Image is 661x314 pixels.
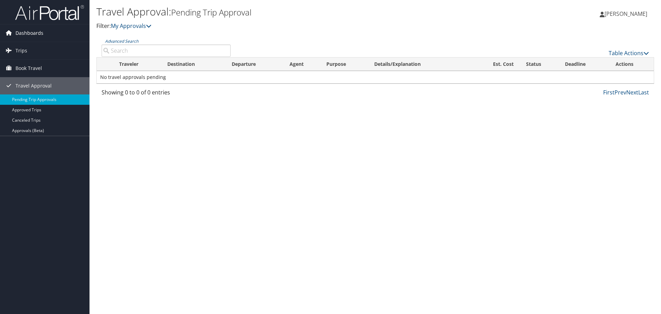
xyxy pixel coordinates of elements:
[113,58,161,71] th: Traveler: activate to sort column ascending
[225,58,284,71] th: Departure: activate to sort column ascending
[102,44,231,57] input: Advanced Search
[15,60,42,77] span: Book Travel
[615,89,626,96] a: Prev
[171,7,251,18] small: Pending Trip Approval
[320,58,368,71] th: Purpose
[626,89,638,96] a: Next
[15,42,27,59] span: Trips
[605,10,647,18] span: [PERSON_NAME]
[102,88,231,100] div: Showing 0 to 0 of 0 entries
[600,3,654,24] a: [PERSON_NAME]
[638,89,649,96] a: Last
[105,38,138,44] a: Advanced Search
[96,22,468,31] p: Filter:
[111,22,151,30] a: My Approvals
[283,58,320,71] th: Agent
[603,89,615,96] a: First
[520,58,559,71] th: Status: activate to sort column ascending
[161,58,225,71] th: Destination: activate to sort column ascending
[609,58,654,71] th: Actions
[559,58,610,71] th: Deadline: activate to sort column descending
[609,49,649,57] a: Table Actions
[368,58,471,71] th: Details/Explanation
[471,58,520,71] th: Est. Cost: activate to sort column ascending
[15,4,84,21] img: airportal-logo.png
[15,77,52,94] span: Travel Approval
[15,24,43,42] span: Dashboards
[96,4,468,19] h1: Travel Approval:
[97,71,654,83] td: No travel approvals pending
